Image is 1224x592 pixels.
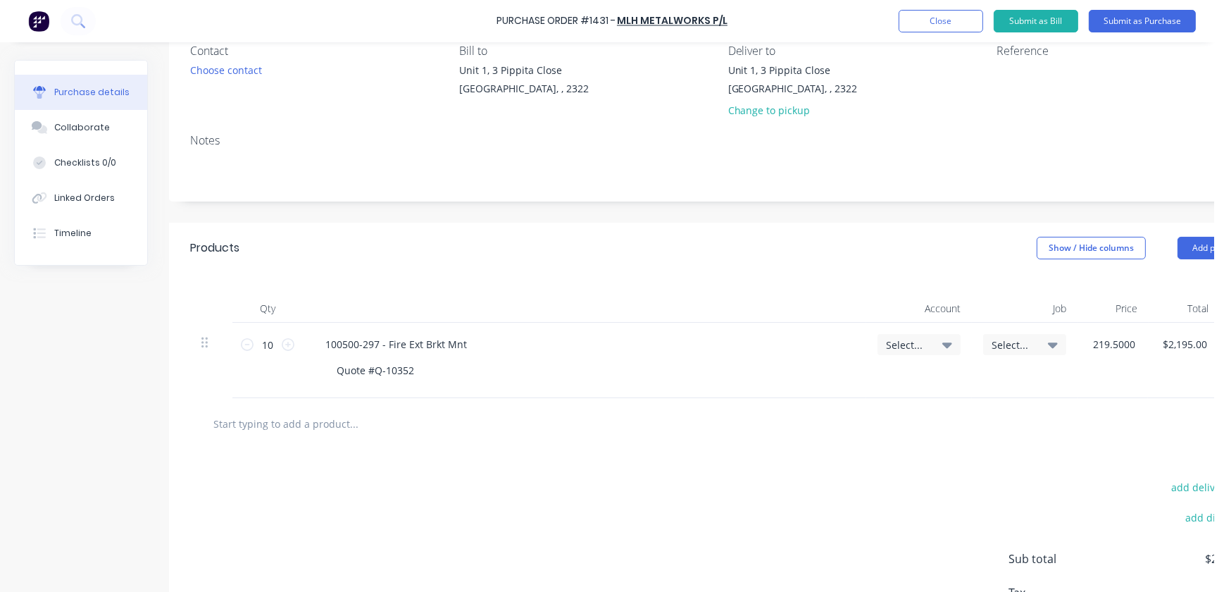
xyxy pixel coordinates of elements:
button: Show / Hide columns [1037,237,1146,259]
div: Account [866,295,972,323]
div: Unit 1, 3 Pippita Close [459,63,589,78]
div: Choose contact [190,63,262,78]
div: Checklists 0/0 [54,156,116,169]
div: Unit 1, 3 Pippita Close [728,63,858,78]
div: Purchase details [54,86,130,99]
div: [GEOGRAPHIC_DATA], , 2322 [728,81,858,96]
div: Change to pickup [728,103,858,118]
div: Quote #Q-10352 [325,360,425,381]
button: Submit as Purchase [1089,10,1196,32]
div: Products [190,240,239,257]
div: [GEOGRAPHIC_DATA], , 2322 [459,81,589,96]
div: Timeline [54,227,92,240]
button: Close [899,10,983,32]
button: Purchase details [15,75,147,110]
button: Checklists 0/0 [15,145,147,180]
div: Bill to [459,42,718,59]
div: Purchase Order #1431 - [497,14,616,29]
button: Timeline [15,216,147,251]
div: Deliver to [728,42,987,59]
span: Select... [886,338,928,352]
div: Linked Orders [54,192,115,204]
div: Job [972,295,1078,323]
div: Price [1078,295,1149,323]
input: Start typing to add a product... [213,409,494,438]
span: Sub total [1008,550,1114,567]
div: Contact [190,42,449,59]
div: 100500-297 - Fire Ext Brkt Mnt [314,334,478,354]
div: Qty [232,295,303,323]
button: Linked Orders [15,180,147,216]
button: Collaborate [15,110,147,145]
span: Select... [992,338,1034,352]
div: Total [1149,295,1220,323]
button: Submit as Bill [994,10,1078,32]
img: Factory [28,11,49,32]
a: MLH Metalworks P/L [617,14,727,28]
div: Collaborate [54,121,110,134]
